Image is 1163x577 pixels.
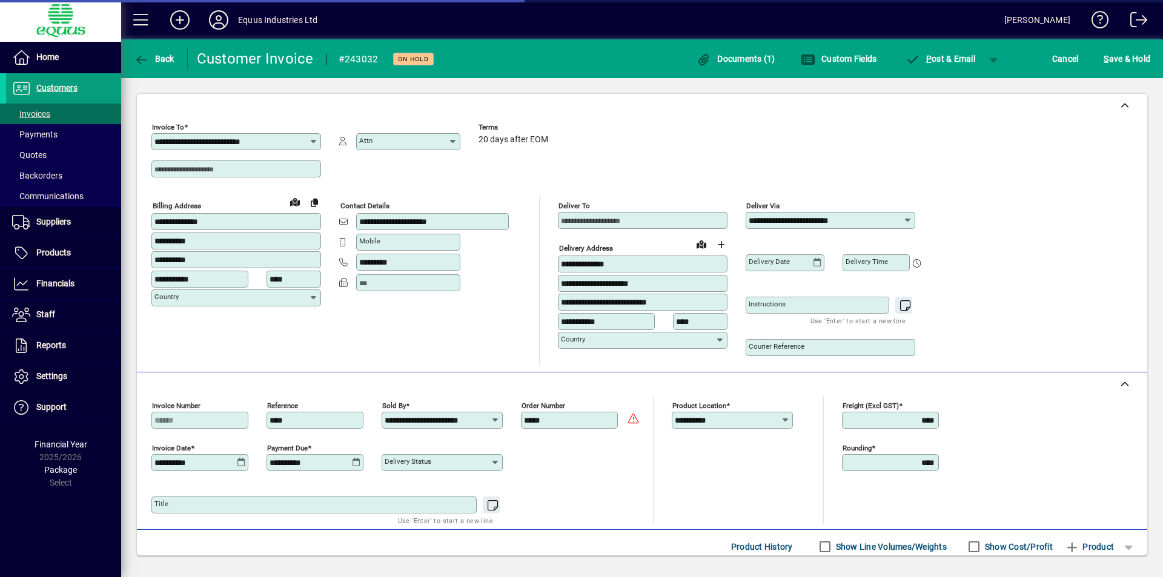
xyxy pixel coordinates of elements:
[267,401,298,410] mat-label: Reference
[6,186,121,206] a: Communications
[121,48,188,70] app-page-header-button: Back
[1052,49,1079,68] span: Cancel
[1104,49,1150,68] span: ave & Hold
[6,392,121,423] a: Support
[846,257,888,266] mat-label: Delivery time
[746,202,780,210] mat-label: Deliver via
[238,10,318,30] div: Equus Industries Ltd
[36,217,71,226] span: Suppliers
[726,536,798,558] button: Product History
[359,136,373,145] mat-label: Attn
[36,248,71,257] span: Products
[6,207,121,237] a: Suppliers
[6,331,121,361] a: Reports
[899,48,981,70] button: Post & Email
[6,300,121,330] a: Staff
[6,238,121,268] a: Products
[561,335,585,343] mat-label: Country
[385,457,431,466] mat-label: Delivery status
[36,279,75,288] span: Financials
[905,54,975,64] span: ost & Email
[197,49,314,68] div: Customer Invoice
[731,537,793,556] span: Product History
[152,401,200,410] mat-label: Invoice number
[131,48,177,70] button: Back
[398,55,429,63] span: On hold
[12,150,47,160] span: Quotes
[305,193,324,212] button: Copy to Delivery address
[36,83,78,93] span: Customers
[1101,48,1153,70] button: Save & Hold
[6,165,121,186] a: Backorders
[6,145,121,165] a: Quotes
[6,42,121,73] a: Home
[134,54,174,64] span: Back
[12,171,62,180] span: Backorders
[359,237,380,245] mat-label: Mobile
[12,109,50,119] span: Invoices
[398,513,493,527] mat-hint: Use 'Enter' to start a new line
[1065,537,1114,556] span: Product
[833,541,947,553] label: Show Line Volumes/Weights
[982,541,1053,553] label: Show Cost/Profit
[6,104,121,124] a: Invoices
[1059,536,1120,558] button: Product
[810,314,906,328] mat-hint: Use 'Enter' to start a new line
[692,234,711,254] a: View on map
[926,54,932,64] span: P
[382,401,406,410] mat-label: Sold by
[44,465,77,475] span: Package
[694,48,778,70] button: Documents (1)
[801,54,877,64] span: Custom Fields
[843,444,872,452] mat-label: Rounding
[35,440,87,449] span: Financial Year
[749,342,804,351] mat-label: Courier Reference
[749,300,786,308] mat-label: Instructions
[1104,54,1108,64] span: S
[558,202,590,210] mat-label: Deliver To
[152,123,184,131] mat-label: Invoice To
[1121,2,1148,42] a: Logout
[36,402,67,412] span: Support
[711,235,731,254] button: Choose address
[798,48,880,70] button: Custom Fields
[36,309,55,319] span: Staff
[154,292,179,301] mat-label: Country
[152,444,191,452] mat-label: Invoice date
[843,401,899,410] mat-label: Freight (excl GST)
[285,192,305,211] a: View on map
[6,269,121,299] a: Financials
[1004,10,1070,30] div: [PERSON_NAME]
[749,257,790,266] mat-label: Delivery date
[267,444,308,452] mat-label: Payment due
[12,130,58,139] span: Payments
[479,124,551,131] span: Terms
[1049,48,1082,70] button: Cancel
[1082,2,1109,42] a: Knowledge Base
[339,50,379,69] div: #243032
[672,401,726,410] mat-label: Product location
[522,401,565,410] mat-label: Order number
[697,54,775,64] span: Documents (1)
[6,361,121,392] a: Settings
[36,371,67,381] span: Settings
[479,135,548,145] span: 20 days after EOM
[36,52,59,62] span: Home
[161,9,199,31] button: Add
[12,191,84,201] span: Communications
[6,124,121,145] a: Payments
[154,500,168,508] mat-label: Title
[36,340,66,350] span: Reports
[199,9,238,31] button: Profile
